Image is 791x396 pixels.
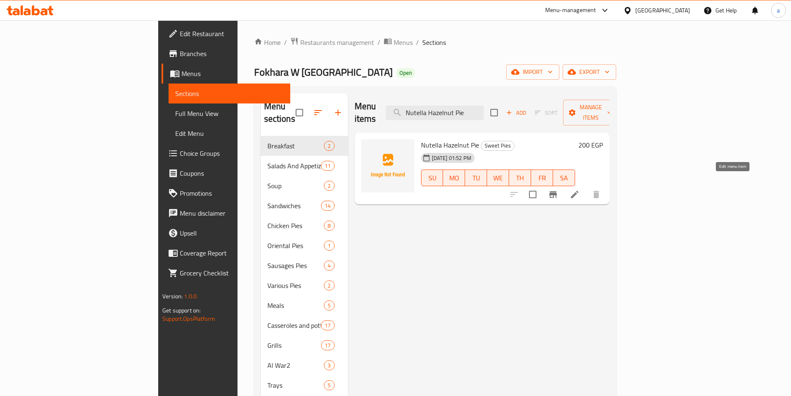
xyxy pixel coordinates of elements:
div: Oriental Pies1 [261,236,348,256]
a: Promotions [162,183,290,203]
span: Upsell [180,228,284,238]
li: / [416,37,419,47]
div: Casseroles and pottery17 [261,315,348,335]
span: Breakfast [267,141,324,151]
span: Grocery Checklist [180,268,284,278]
span: a [777,6,780,15]
a: Menus [162,64,290,84]
span: Select section [485,104,503,121]
button: SU [421,170,443,186]
a: Menu disclaimer [162,203,290,223]
span: Sandwiches [267,201,321,211]
div: Casseroles and pottery [267,320,321,330]
span: Soup [267,181,324,191]
span: 5 [324,302,334,310]
span: Add [505,108,527,118]
span: Select to update [524,186,541,203]
div: items [321,201,334,211]
span: 2 [324,182,334,190]
h2: Menu items [355,100,376,125]
span: Grills [267,340,321,350]
a: Menus [384,37,413,48]
span: Select section first [529,106,563,119]
div: items [324,280,334,290]
div: Sandwiches14 [261,196,348,216]
input: search [386,106,484,120]
span: 2 [324,282,334,290]
div: [GEOGRAPHIC_DATA] [635,6,690,15]
span: Nutella Hazelnut Pie [421,139,479,151]
span: Promotions [180,188,284,198]
span: TU [468,172,484,184]
a: Coupons [162,163,290,183]
button: export [563,64,616,80]
span: 4 [324,262,334,270]
span: Chicken Pies [267,221,324,231]
span: Choice Groups [180,148,284,158]
span: WE [490,172,506,184]
button: Add [503,106,529,119]
span: Meals [267,300,324,310]
div: Various Pies2 [261,275,348,295]
span: Branches [180,49,284,59]
span: Oriental Pies [267,241,324,251]
button: delete [586,184,606,204]
span: Menus [181,69,284,79]
span: Menus [394,37,413,47]
span: Various Pies [267,280,324,290]
span: Manage items [570,102,612,123]
span: Sections [422,37,446,47]
span: SU [425,172,440,184]
button: Branch-specific-item [543,184,563,204]
li: / [377,37,380,47]
span: 5 [324,381,334,389]
span: Coverage Report [180,248,284,258]
span: 11 [321,162,334,170]
a: Restaurants management [290,37,374,48]
a: Choice Groups [162,143,290,163]
a: Support.OpsPlatform [162,313,215,324]
div: items [324,300,334,310]
span: Sort sections [308,103,328,123]
div: Grills17 [261,335,348,355]
div: items [324,181,334,191]
span: 17 [321,342,334,349]
div: items [324,261,334,271]
button: TH [509,170,531,186]
button: WE [487,170,509,186]
a: Sections [169,84,290,103]
button: Manage items [563,100,619,125]
span: Fokhara W [GEOGRAPHIC_DATA] [254,63,393,81]
button: SA [553,170,575,186]
span: Trays [267,380,324,390]
div: Soup2 [261,176,348,196]
nav: breadcrumb [254,37,616,48]
span: Salads And Appetizers [267,161,321,171]
span: Restaurants management [300,37,374,47]
button: Add section [328,103,348,123]
span: SA [556,172,572,184]
span: 17 [321,322,334,330]
button: import [506,64,559,80]
span: Sausages Pies [267,261,324,271]
div: Meals5 [261,295,348,315]
span: Al War2 [267,360,324,370]
span: export [569,67,610,77]
span: Full Menu View [175,108,284,118]
div: items [321,161,334,171]
button: TU [465,170,487,186]
span: Sweet Pies [481,141,514,150]
div: items [324,141,334,151]
img: Nutella Hazelnut Pie [361,139,414,192]
a: Edit Menu [169,123,290,143]
span: Edit Menu [175,128,284,138]
button: FR [531,170,553,186]
span: 14 [321,202,334,210]
span: Select all sections [291,104,308,121]
a: Upsell [162,223,290,243]
div: Open [396,68,415,78]
div: Trays5 [261,375,348,395]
